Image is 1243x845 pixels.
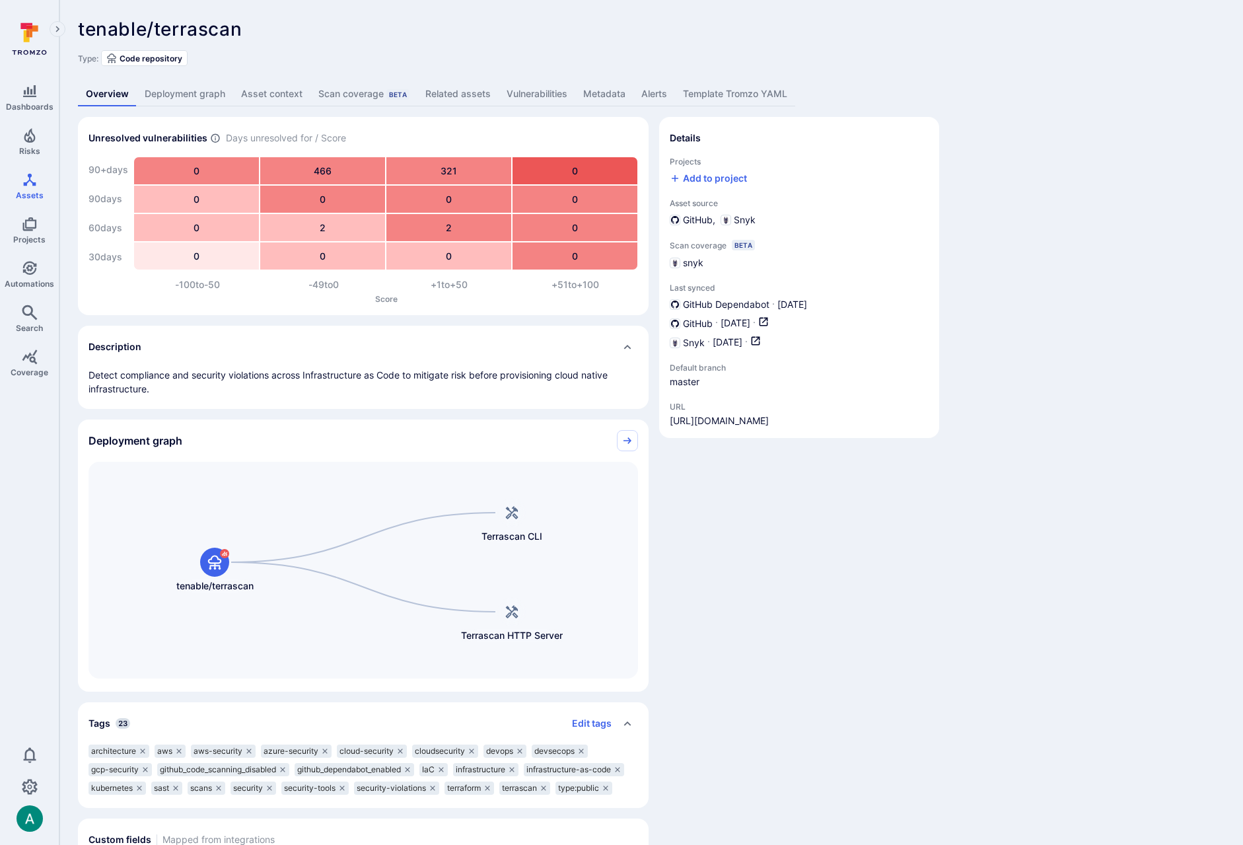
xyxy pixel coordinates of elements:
div: 2 [386,214,511,241]
div: Collapse tags [78,702,649,745]
a: Open in Snyk dashboard [750,336,761,349]
div: 0 [513,186,637,213]
span: Days unresolved for / Score [226,131,346,145]
a: Related assets [417,82,499,106]
div: azure-security [261,745,332,758]
div: Detect compliance and security violations across Infrastructure as Code to mitigate risk before p... [89,368,638,396]
span: infrastructure [456,764,505,775]
span: scans [190,783,212,793]
span: Projects [13,235,46,244]
a: Template Tromzo YAML [675,82,795,106]
div: -49 to 0 [261,278,387,291]
div: cloud-security [337,745,407,758]
a: Alerts [633,82,675,106]
a: Metadata [575,82,633,106]
p: · [715,316,718,330]
div: 0 [386,242,511,270]
span: security-violations [357,783,426,793]
span: Assets [16,190,44,200]
div: security-violations [354,782,439,795]
div: GitHub [670,213,713,227]
span: Risks [19,146,40,156]
div: 2 [260,214,385,241]
div: Collapse [78,420,649,462]
span: aws [157,746,172,756]
span: Coverage [11,367,48,377]
span: security [233,783,263,793]
h2: Deployment graph [89,434,182,447]
div: 0 [260,186,385,213]
span: cloudsecurity [415,746,465,756]
span: Terrascan HTTP Server [461,629,563,642]
div: architecture [89,745,149,758]
div: 0 [134,186,259,213]
div: kubernetes [89,782,146,795]
a: Asset context [233,82,310,106]
div: +51 to +100 [513,278,639,291]
div: 0 [134,214,259,241]
div: Scan coverage [318,87,409,100]
div: -100 to -50 [135,278,261,291]
span: tenable/terrascan [176,579,254,593]
span: Scan coverage [670,240,727,250]
span: Code repository [120,54,182,63]
div: IaC [419,763,448,776]
div: 321 [386,157,511,184]
div: Collapse description [78,326,649,368]
div: security-tools [281,782,349,795]
div: gcp-security [89,763,152,776]
h2: Tags [89,717,110,730]
div: security [231,782,276,795]
div: devsecops [532,745,588,758]
span: kubernetes [91,783,133,793]
i: Expand navigation menu [53,24,62,35]
div: cloudsecurity [412,745,478,758]
span: Dashboards [6,102,53,112]
span: IaC [422,764,435,775]
div: 0 [513,214,637,241]
span: github_dependabot_enabled [297,764,401,775]
div: Beta [732,240,755,250]
span: Snyk [683,336,705,349]
div: terraform [444,782,494,795]
span: devsecops [534,746,575,756]
div: 466 [260,157,385,184]
span: tenable/terrascan [78,18,242,40]
span: [DATE] [777,298,807,311]
div: 0 [513,157,637,184]
div: type:public [555,782,612,795]
div: devops [483,745,526,758]
div: Snyk [721,213,756,227]
span: [DATE] [713,336,742,349]
div: 0 [134,157,259,184]
div: terrascan [499,782,550,795]
span: azure-security [264,746,318,756]
div: aws-security [191,745,256,758]
span: URL [670,402,769,412]
span: Asset source [670,198,929,208]
span: GitHub Dependabot [683,298,769,311]
span: terraform [447,783,481,793]
div: 0 [386,186,511,213]
span: Last synced [670,283,929,293]
a: Vulnerabilities [499,82,575,106]
span: type:public [558,783,599,793]
div: Arjan Dehar [17,805,43,832]
a: Overview [78,82,137,106]
span: devops [486,746,513,756]
button: Edit tags [561,713,612,734]
button: Add to project [670,172,747,185]
span: github_code_scanning_disabled [160,764,276,775]
span: terrascan [502,783,537,793]
p: · [745,336,748,349]
span: Projects [670,157,929,166]
div: github_dependabot_enabled [295,763,414,776]
p: · [707,336,710,349]
div: 90 days [89,186,128,212]
span: GitHub [683,317,713,330]
span: Type: [78,54,98,63]
span: architecture [91,746,136,756]
span: Automations [5,279,54,289]
span: gcp-security [91,764,139,775]
a: Deployment graph [137,82,233,106]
